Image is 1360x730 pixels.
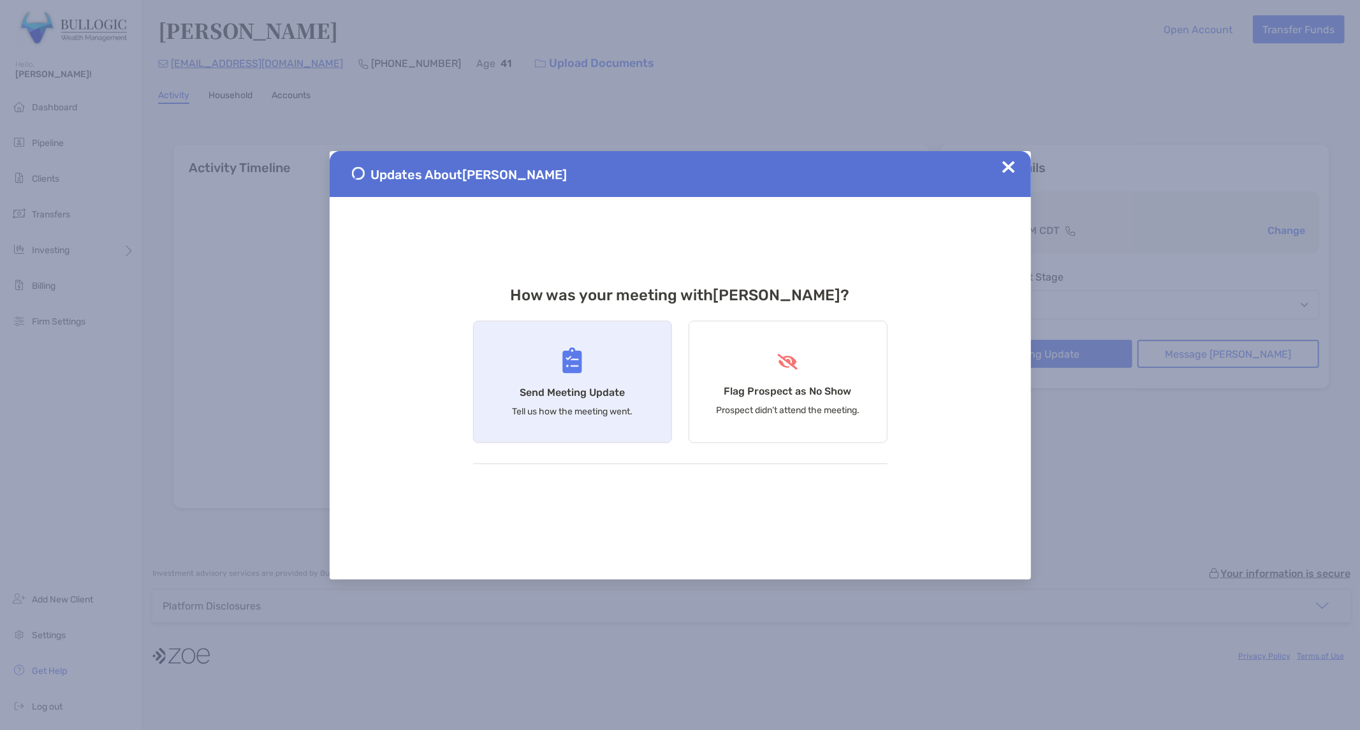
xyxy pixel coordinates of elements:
[371,167,567,182] span: Updates About [PERSON_NAME]
[724,385,852,397] h4: Flag Prospect as No Show
[473,286,888,304] h3: How was your meeting with [PERSON_NAME] ?
[1002,161,1015,173] img: Close Updates Zoe
[716,405,859,416] p: Prospect didn’t attend the meeting.
[776,354,800,370] img: Flag Prospect as No Show
[512,406,632,417] p: Tell us how the meeting went.
[352,167,365,180] img: Send Meeting Update 1
[562,347,582,374] img: Send Meeting Update
[520,386,625,398] h4: Send Meeting Update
